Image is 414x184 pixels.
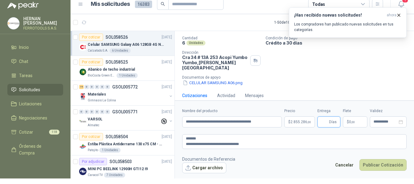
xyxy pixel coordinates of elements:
span: $ [347,120,349,124]
label: Flete [343,108,367,114]
p: BioCosta Green Energy S.A.S [88,73,115,78]
span: Licitaciones [19,100,42,107]
p: [DATE] [162,159,172,165]
p: VARSOL [88,116,102,122]
p: Patojito [88,148,98,153]
img: Logo peakr [7,2,39,9]
div: 1 Unidades [117,73,138,78]
div: Cotizaciones [182,92,207,99]
span: 16383 [135,1,152,8]
div: 0 [100,110,105,114]
a: Remisiones [7,161,63,173]
div: 0 [84,85,89,89]
p: Gimnasio La Colina [88,98,116,103]
span: search [161,2,165,6]
span: Órdenes de Compra [19,143,57,156]
img: Company Logo [79,143,86,150]
div: 0 [90,110,94,114]
div: Por adjudicar [79,158,107,165]
img: Company Logo [79,168,86,175]
p: SOL058504 [105,135,128,139]
label: Nombre del producto [182,108,282,114]
span: ahora [387,13,397,18]
p: SOL058503 [109,159,132,164]
button: Cargar archivo [182,162,226,174]
button: CELULAR SAMSUNG A06.png [182,80,243,86]
span: 118 [49,130,59,135]
a: Órdenes de Compra [7,140,63,159]
label: Validez [370,108,407,114]
a: Licitaciones [7,98,63,110]
a: Negociaciones [7,112,63,124]
span: ,00 [307,120,311,124]
div: 0 [105,85,110,89]
a: 19 0 0 0 0 0 GSOL005772[DATE] Company LogoMaterialesGimnasio La Colina [79,83,173,103]
div: 0 [100,85,105,89]
a: Por cotizarSOL058504[DATE] Company LogoEstiba Plástica Antiderrame 130 x75 CM - Capacidad 180-200... [71,131,174,155]
p: [DATE] [162,134,172,140]
p: $ 0,00 [343,116,367,127]
img: Company Logo [79,43,86,51]
div: 0 [95,110,99,114]
h3: ¡Has recibido nuevas solicitudes! [294,13,384,18]
img: Company Logo [79,68,86,76]
p: Caracol TV [88,173,103,178]
label: Entrega [317,108,340,114]
p: [DATE] [162,34,172,40]
p: Crédito a 30 días [266,40,412,45]
p: [DATE] [162,84,172,90]
div: 0 [105,110,110,114]
p: 6 [182,40,185,45]
p: SOL058525 [105,60,128,64]
a: Por adjudicarSOL058503[DATE] Company LogoMINI PC BEELINK 12900H GTI12 I9Caracol TV7 Unidades [71,155,174,180]
span: Solicitudes [19,86,40,93]
a: 0 0 0 0 0 0 GSOL005771[DATE] Company LogoVARSOLAlmatec [79,108,173,128]
span: Chat [19,58,28,65]
p: Cra 34 # 13A 253 Acopi Yumbo Yumbo , [PERSON_NAME][GEOGRAPHIC_DATA] [182,55,248,70]
p: Calzatodo S.A. [88,48,108,53]
div: 7 Unidades [104,173,125,178]
img: Company Logo [79,93,86,100]
div: Por cotizar [79,133,103,140]
p: Estiba Plástica Antiderrame 130 x75 CM - Capacidad 180-200 Litros [88,141,164,147]
span: 0 [349,120,355,124]
div: 19 [79,85,84,89]
p: Materiales [88,92,106,97]
p: FERROTOOLS S.A.S. [23,26,63,30]
p: Los compradores han publicado nuevas solicitudes en tus categorías. [294,22,401,33]
a: Solicitudes [7,84,63,96]
div: 0 [84,110,89,114]
div: 0 [95,85,99,89]
div: 1 - 50 de 10734 [274,18,316,27]
p: GSOL005771 [112,110,138,114]
p: Documentos de Referencia [182,156,235,162]
p: Condición de pago [266,36,412,40]
div: 0 [79,110,84,114]
p: SOL058526 [105,35,128,39]
button: ¡Has recibido nuevas solicitudes!ahora Los compradores han publicado nuevas solicitudes en tus ca... [289,7,407,38]
p: Dirección [182,50,248,55]
span: 2.855.286 [290,120,311,124]
a: Chat [7,56,63,67]
p: Documentos de apoyo [182,75,412,80]
a: Inicio [7,41,63,53]
p: MINI PC BEELINK 12900H GTI12 I9 [88,166,148,172]
img: Company Logo [8,18,19,29]
div: Unidades [186,41,205,45]
p: [DATE] [162,59,172,65]
p: [DATE] [162,109,172,115]
div: Actividad [217,92,235,99]
span: Tareas [19,72,33,79]
p: Cantidad [182,36,261,40]
span: Negociaciones [19,115,47,121]
img: Company Logo [79,118,86,125]
a: Cotizar118 [7,126,63,138]
a: Por cotizarSOL058525[DATE] Company LogoAbanico de techo industrialBioCosta Green Energy S.A.S1 Un... [71,56,174,81]
div: 0 [90,85,94,89]
div: Todas [312,1,325,8]
div: Por cotizar [79,33,103,41]
span: Días [329,117,337,127]
div: Por cotizar [79,58,103,66]
button: Publicar Cotización [359,159,407,171]
a: Por cotizarSOL058526[DATE] Company LogoCelular SAMSUNG Galaxy A06 128GB 4G NegroCalzatodo S.A.6 U... [71,31,174,56]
